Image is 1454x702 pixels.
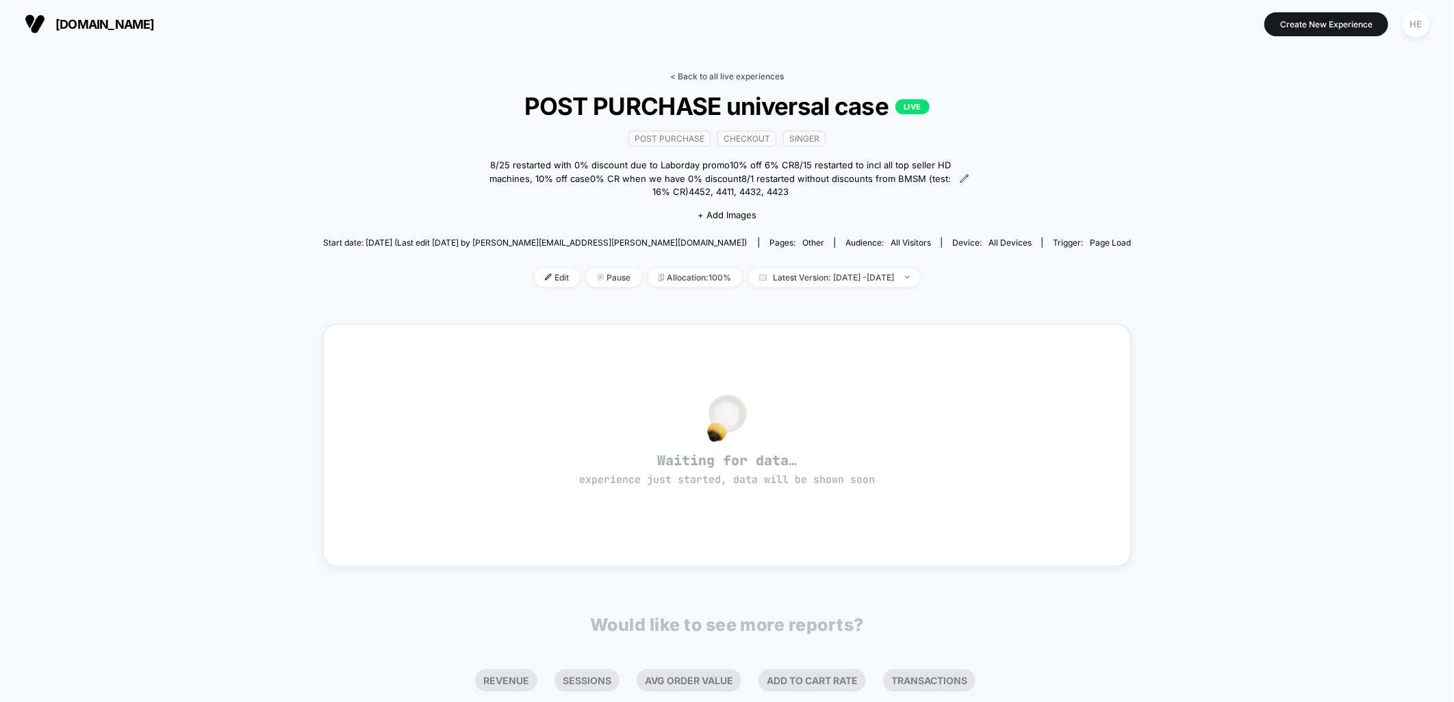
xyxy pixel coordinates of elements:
a: < Back to all live experiences [670,71,784,81]
span: 8/25 restarted with 0% discount due to Laborday promo10% off 6% CR8/15 restarted to incl all top ... [485,159,956,199]
span: Device: [941,237,1042,248]
span: [DOMAIN_NAME] [55,17,155,31]
img: edit [545,274,552,281]
li: Avg Order Value [637,669,741,692]
button: Create New Experience [1264,12,1388,36]
span: Singer [783,131,826,146]
span: POST PURCHASE universal case [363,92,1090,120]
span: Start date: [DATE] (Last edit [DATE] by [PERSON_NAME][EMAIL_ADDRESS][PERSON_NAME][DOMAIN_NAME]) [323,237,747,248]
span: checkout [717,131,776,146]
span: + Add Images [698,209,756,220]
span: Allocation: 100% [648,268,742,287]
span: other [802,237,824,248]
li: Revenue [475,669,537,692]
div: HE [1403,11,1429,38]
p: LIVE [895,99,930,114]
span: All Visitors [891,237,931,248]
span: Latest Version: [DATE] - [DATE] [749,268,920,287]
img: end [597,274,604,281]
span: Pause [587,268,641,287]
button: HE [1399,10,1433,38]
button: [DOMAIN_NAME] [21,13,159,35]
p: Would like to see more reports? [590,614,864,635]
span: Page Load [1090,237,1131,248]
div: Pages: [769,237,824,248]
img: end [905,276,910,278]
span: Post Purchase [628,131,711,146]
span: Edit [535,268,580,287]
img: Visually logo [25,14,45,34]
div: Trigger: [1053,237,1131,248]
img: calendar [759,274,767,281]
span: all devices [989,237,1032,248]
li: Add To Cart Rate [758,669,866,692]
span: experience just started, data will be shown soon [579,473,875,486]
img: no_data [707,394,747,442]
div: Audience: [845,237,931,248]
li: Transactions [883,669,975,692]
li: Sessions [554,669,620,692]
img: rebalance [659,274,664,281]
span: Waiting for data… [348,452,1107,487]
